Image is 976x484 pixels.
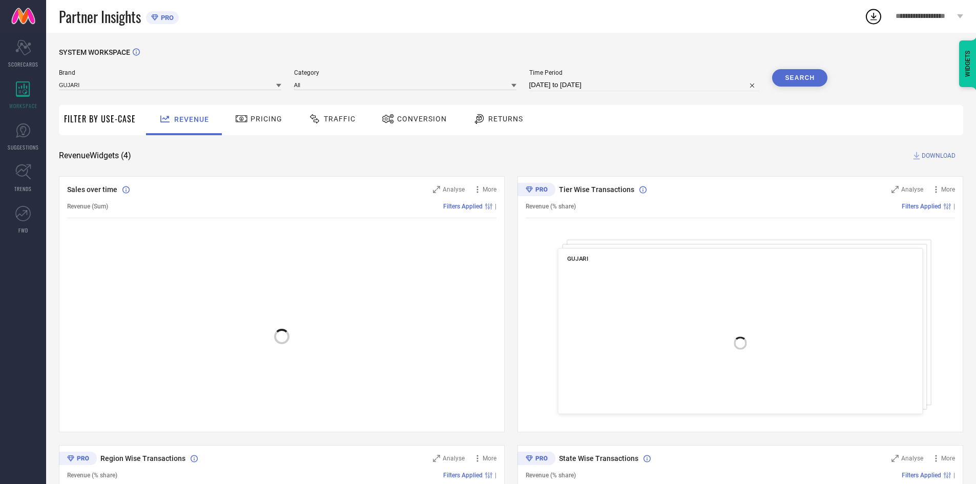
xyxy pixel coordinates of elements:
[443,186,465,193] span: Analyse
[526,203,576,210] span: Revenue (% share)
[953,203,955,210] span: |
[294,69,516,76] span: Category
[902,472,941,479] span: Filters Applied
[901,186,923,193] span: Analyse
[526,472,576,479] span: Revenue (% share)
[251,115,282,123] span: Pricing
[559,185,634,194] span: Tier Wise Transactions
[59,452,97,467] div: Premium
[158,14,174,22] span: PRO
[443,455,465,462] span: Analyse
[941,455,955,462] span: More
[517,183,555,198] div: Premium
[8,143,39,151] span: SUGGESTIONS
[891,455,899,462] svg: Zoom
[772,69,827,87] button: Search
[174,115,209,123] span: Revenue
[495,203,496,210] span: |
[67,203,108,210] span: Revenue (Sum)
[443,472,483,479] span: Filters Applied
[483,455,496,462] span: More
[495,472,496,479] span: |
[891,186,899,193] svg: Zoom
[67,472,117,479] span: Revenue (% share)
[59,6,141,27] span: Partner Insights
[9,102,37,110] span: WORKSPACE
[8,60,38,68] span: SCORECARDS
[433,455,440,462] svg: Zoom
[559,454,638,462] span: State Wise Transactions
[14,185,32,193] span: TRENDS
[529,79,760,91] input: Select time period
[567,255,589,262] span: GUJARI
[59,69,281,76] span: Brand
[443,203,483,210] span: Filters Applied
[901,455,923,462] span: Analyse
[941,186,955,193] span: More
[59,151,131,161] span: Revenue Widgets ( 4 )
[324,115,356,123] span: Traffic
[483,186,496,193] span: More
[433,186,440,193] svg: Zoom
[488,115,523,123] span: Returns
[18,226,28,234] span: FWD
[67,185,117,194] span: Sales over time
[864,7,883,26] div: Open download list
[902,203,941,210] span: Filters Applied
[397,115,447,123] span: Conversion
[59,48,130,56] span: SYSTEM WORKSPACE
[953,472,955,479] span: |
[100,454,185,462] span: Region Wise Transactions
[64,113,136,125] span: Filter By Use-Case
[922,151,956,161] span: DOWNLOAD
[529,69,760,76] span: Time Period
[517,452,555,467] div: Premium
